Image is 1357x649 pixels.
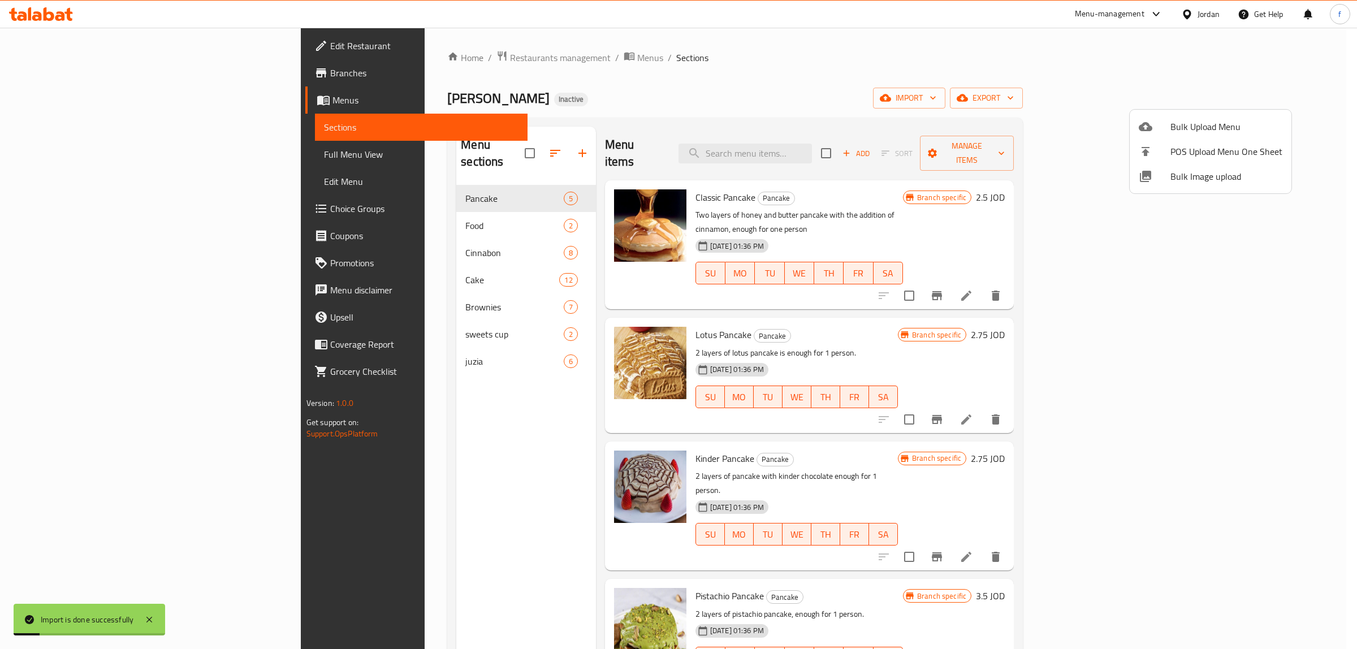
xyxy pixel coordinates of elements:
li: POS Upload Menu One Sheet [1130,139,1291,164]
span: POS Upload Menu One Sheet [1170,145,1282,158]
span: Bulk Upload Menu [1170,120,1282,133]
div: Import is done successfully [41,613,133,626]
span: Bulk Image upload [1170,170,1282,183]
li: Upload bulk menu [1130,114,1291,139]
